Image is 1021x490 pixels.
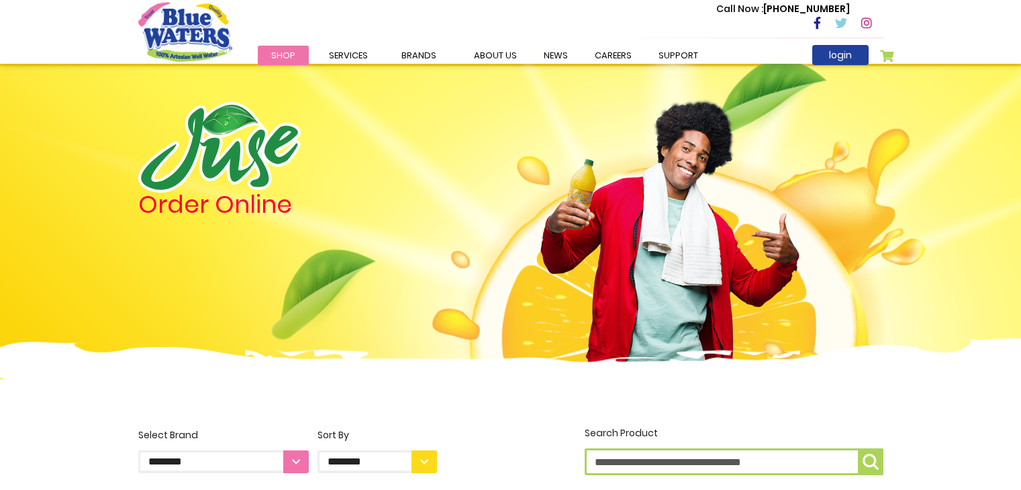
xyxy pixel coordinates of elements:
[539,77,801,364] img: man.png
[318,428,437,442] div: Sort By
[318,450,437,473] select: Sort By
[138,102,301,193] img: logo
[645,46,712,65] a: support
[138,2,232,61] a: store logo
[716,2,850,16] p: [PHONE_NUMBER]
[585,448,883,475] input: Search Product
[138,428,309,473] label: Select Brand
[863,454,879,470] img: search-icon.png
[530,46,581,65] a: News
[138,450,309,473] select: Select Brand
[138,193,437,217] h4: Order Online
[271,49,295,62] span: Shop
[329,49,368,62] span: Services
[812,45,869,65] a: login
[581,46,645,65] a: careers
[401,49,436,62] span: Brands
[716,2,763,15] span: Call Now :
[585,426,883,475] label: Search Product
[460,46,530,65] a: about us
[858,448,883,475] button: Search Product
